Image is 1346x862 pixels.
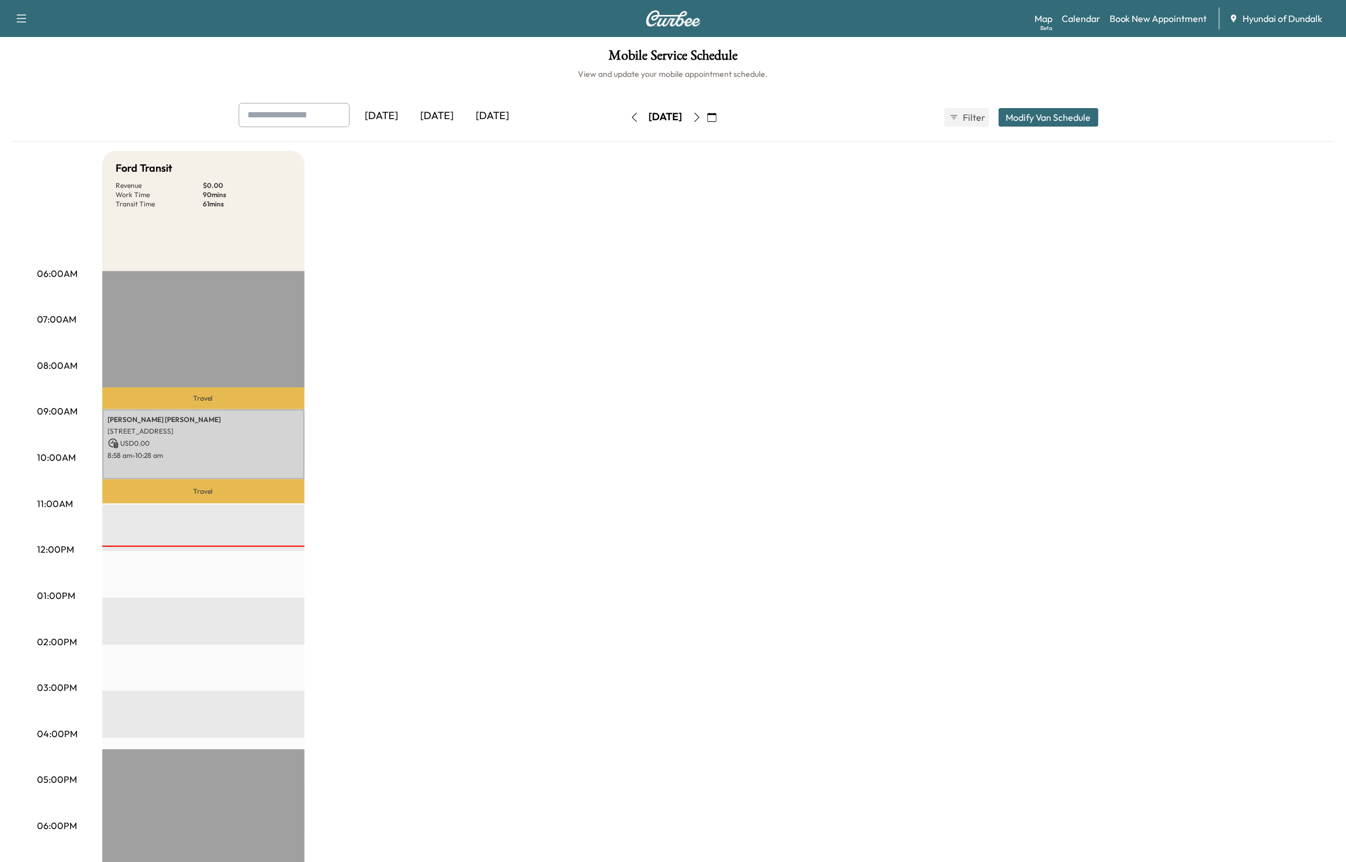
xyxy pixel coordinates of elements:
div: Beta [1040,24,1052,32]
p: Revenue [116,181,203,190]
p: 8:58 am - 10:28 am [108,451,299,460]
p: [STREET_ADDRESS] [108,427,299,436]
span: Hyundai of Dundalk [1243,12,1323,25]
div: [DATE] [354,103,410,130]
button: Modify Van Schedule [999,108,1099,127]
p: 11:00AM [38,497,73,510]
img: Curbee Logo [646,10,701,27]
div: [DATE] [465,103,521,130]
p: Transit Time [116,199,203,209]
div: [DATE] [649,110,683,124]
p: $ 0.00 [203,181,291,190]
p: 61 mins [203,199,291,209]
p: 06:00AM [38,267,78,280]
p: Travel [102,479,305,504]
p: 03:00PM [38,680,77,694]
a: MapBeta [1034,12,1052,25]
p: 05:00PM [38,772,77,786]
p: 08:00AM [38,358,78,372]
p: 07:00AM [38,312,77,326]
button: Filter [944,108,989,127]
p: 12:00PM [38,542,75,556]
h1: Mobile Service Schedule [12,49,1334,68]
p: Work Time [116,190,203,199]
p: 04:00PM [38,727,78,741]
h6: View and update your mobile appointment schedule. [12,68,1334,80]
p: [PERSON_NAME] [PERSON_NAME] [108,415,299,424]
p: 09:00AM [38,404,78,418]
p: 02:00PM [38,635,77,649]
div: [DATE] [410,103,465,130]
h5: Ford Transit [116,160,173,176]
p: USD 0.00 [108,438,299,449]
p: 06:00PM [38,819,77,833]
span: Filter [963,110,984,124]
a: Calendar [1062,12,1100,25]
p: 10:00AM [38,450,76,464]
p: 90 mins [203,190,291,199]
a: Book New Appointment [1110,12,1207,25]
p: 01:00PM [38,589,76,602]
p: Travel [102,387,305,409]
